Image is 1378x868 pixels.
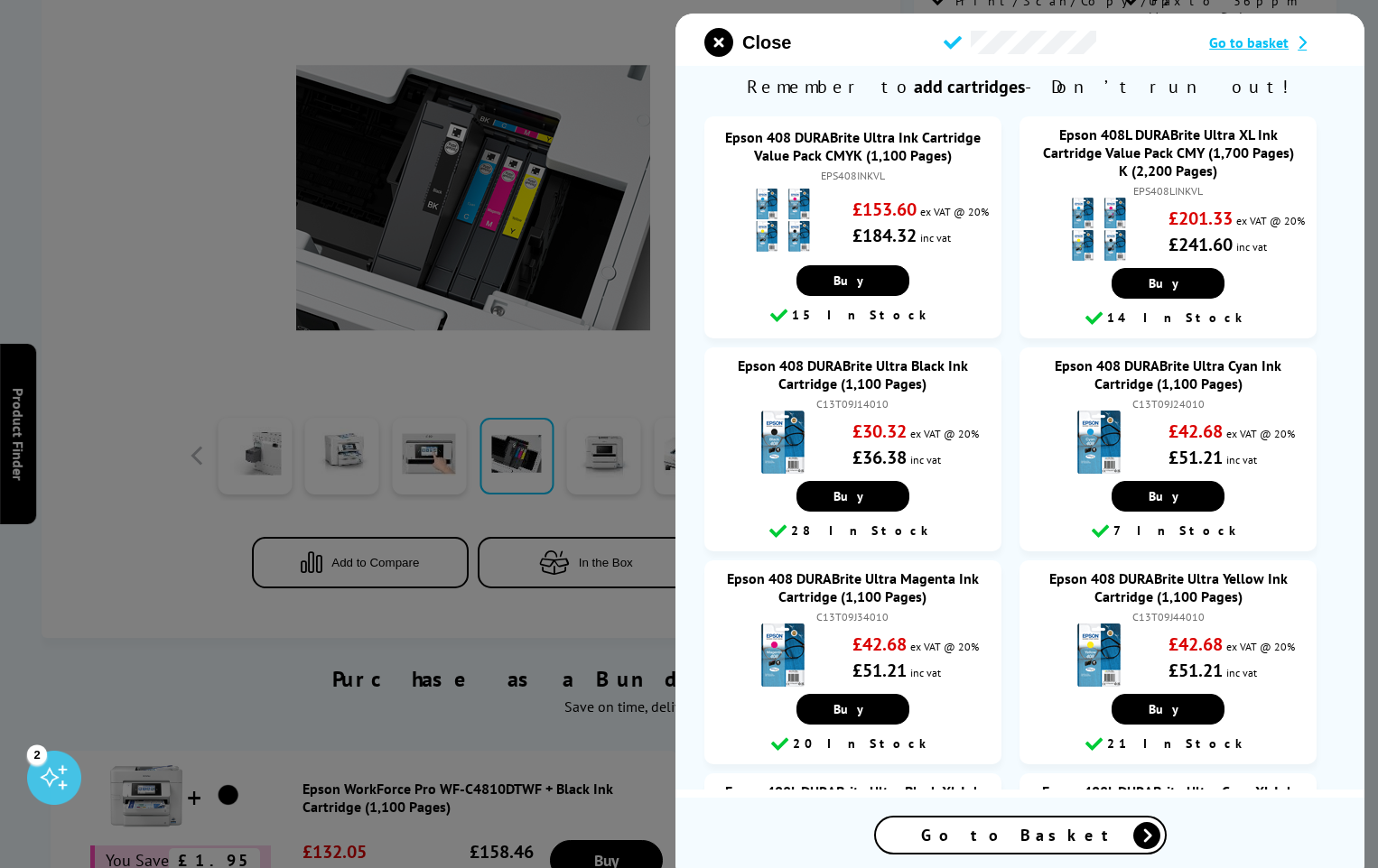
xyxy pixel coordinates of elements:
strong: £42.68 [1169,420,1223,443]
div: C13T09J44010 [1038,610,1299,623]
img: Epson 408 DURABrite Ultra Cyan Ink Cartridge (1,100 Pages) [1067,411,1131,474]
span: Buy [833,272,872,289]
div: 21 In Stock [1029,734,1308,755]
b: add cartridges [914,75,1025,98]
strong: £30.32 [852,420,907,443]
a: Epson 408L DURABrite Ultra Black XL Ink Cartridge (2,200 Pages) [725,782,981,818]
span: inc vat [1226,453,1257,466]
div: 20 In Stock [713,734,992,755]
span: ex VAT @ 20% [910,427,979,440]
span: Buy [1149,488,1187,504]
span: Go to basket [1209,33,1289,51]
a: Go to Basket [874,816,1167,854]
span: ex VAT @ 20% [1236,214,1305,227]
a: Epson 408L DURABrite Ultra Cyan XL Ink Cartridge (1,700 Pages) [1042,782,1294,818]
span: inc vat [910,453,941,466]
div: 15 In Stock [713,305,992,327]
img: Epson 408 DURABrite Ultra Ink Cartridge Value Pack CMYK (1,100 Pages) [751,189,815,252]
strong: £201.33 [1169,207,1233,230]
div: 14 In Stock [1029,308,1308,329]
strong: £51.21 [1169,659,1223,682]
span: inc vat [1226,666,1257,679]
img: Epson 408 DURABrite Ultra Magenta Ink Cartridge (1,100 Pages) [751,623,815,687]
a: Epson 408 DURABrite Ultra Cyan Ink Cartridge (1,100 Pages) [1055,356,1281,392]
img: Epson 408L DURABrite Ultra XL Ink Cartridge Value Pack CMY (1,700 Pages) K (2,200 Pages) [1067,198,1131,261]
span: ex VAT @ 20% [920,205,989,218]
span: inc vat [1236,240,1267,254]
strong: £51.21 [1169,446,1223,469]
div: 7 In Stock [1029,521,1308,542]
a: Epson 408 DURABrite Ultra Magenta Ink Cartridge (1,100 Pages) [727,569,979,605]
div: 28 In Stock [713,521,992,542]
div: C13T09J34010 [722,610,983,623]
div: C13T09J14010 [722,397,983,411]
span: Buy [833,701,872,717]
strong: £51.21 [852,659,907,682]
span: ex VAT @ 20% [1226,640,1295,653]
span: Buy [833,488,872,504]
span: inc vat [920,231,951,245]
a: Epson 408L DURABrite Ultra XL Ink Cartridge Value Pack CMY (1,700 Pages) K (2,200 Pages) [1043,125,1294,180]
span: ex VAT @ 20% [910,640,979,653]
div: EPS408LINKVL [1038,184,1299,198]
span: Buy [1149,275,1187,291]
img: Epson 408 DURABrite Ultra Black Ink Cartridge (1,100 Pages) [751,411,815,474]
a: Epson 408 DURABrite Ultra Yellow Ink Cartridge (1,100 Pages) [1049,569,1288,605]
div: EPS408INKVL [722,169,983,182]
a: Epson 408 DURABrite Ultra Ink Cartridge Value Pack CMYK (1,100 Pages) [725,128,981,164]
strong: £42.68 [852,633,907,656]
a: Go to basket [1209,33,1336,51]
button: close modal [704,28,791,57]
span: Close [742,32,791,53]
div: C13T09J24010 [1038,397,1299,411]
span: Buy [1149,701,1187,717]
strong: £36.38 [852,446,907,469]
img: Epson 408 DURABrite Ultra Yellow Ink Cartridge (1,100 Pages) [1067,623,1131,687]
strong: £153.60 [852,198,917,221]
div: 2 [27,744,47,764]
a: Epson 408 DURABrite Ultra Black Ink Cartridge (1,100 Pages) [738,356,968,392]
span: inc vat [910,666,941,679]
strong: £241.60 [1169,233,1233,256]
span: Remember to - Don’t run out! [675,66,1364,107]
span: Go to Basket [921,825,1120,845]
span: ex VAT @ 20% [1226,427,1295,440]
strong: £184.32 [852,224,917,247]
strong: £42.68 [1169,633,1223,656]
